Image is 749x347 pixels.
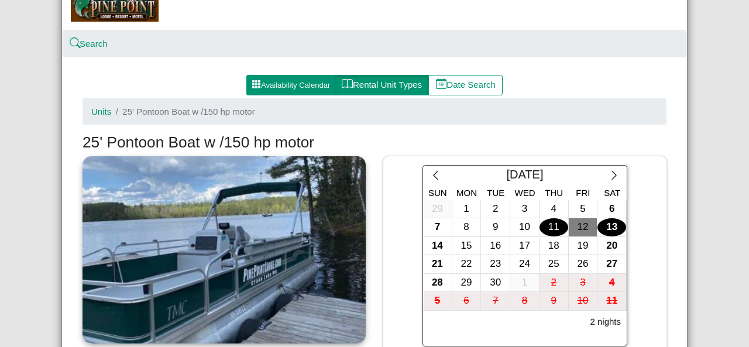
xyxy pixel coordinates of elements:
button: 6 [452,292,482,311]
div: 6 [597,200,626,218]
button: 1 [452,200,482,219]
div: [DATE] [448,166,602,187]
div: 10 [569,292,597,310]
button: 22 [452,255,482,274]
div: 5 [423,292,452,310]
button: 9 [481,218,510,237]
button: 30 [481,274,510,293]
button: 11 [540,218,569,237]
span: Thu [545,188,563,198]
button: 8 [452,218,482,237]
button: bookRental Unit Types [335,75,429,96]
button: chevron right [602,166,627,187]
button: 24 [510,255,540,274]
button: 23 [481,255,510,274]
div: 5 [569,200,597,218]
button: 11 [597,292,627,311]
span: Wed [515,188,535,198]
button: 8 [510,292,540,311]
a: searchSearch [71,39,108,49]
div: 7 [423,218,452,236]
div: 7 [481,292,510,310]
span: Fri [576,188,590,198]
button: 7 [423,218,452,237]
button: 14 [423,237,452,256]
button: 3 [569,274,598,293]
button: 2 [540,274,569,293]
button: 13 [597,218,627,237]
a: Units [91,106,111,116]
button: 4 [597,274,627,293]
button: grid3x3 gap fillAvailability Calendar [246,75,335,96]
span: Sun [428,188,447,198]
button: 10 [569,292,598,311]
h6: 2 nights [590,317,621,327]
button: 18 [540,237,569,256]
svg: chevron left [430,170,441,181]
div: 19 [569,237,597,255]
div: 14 [423,237,452,255]
button: 7 [481,292,510,311]
div: 25 [540,255,568,273]
svg: search [71,39,80,48]
button: 5 [423,292,452,311]
div: 24 [510,255,539,273]
button: 16 [481,237,510,256]
div: 2 [481,200,510,218]
button: 25 [540,255,569,274]
svg: grid3x3 gap fill [252,80,261,89]
div: 2 [540,274,568,292]
div: 29 [423,200,452,218]
div: 15 [452,237,481,255]
div: 29 [452,274,481,292]
button: 29 [423,200,452,219]
div: 1 [452,200,481,218]
div: 17 [510,237,539,255]
div: 23 [481,255,510,273]
button: 27 [597,255,627,274]
div: 30 [481,274,510,292]
div: 22 [452,255,481,273]
div: 9 [540,292,568,310]
svg: book [342,78,353,90]
span: Sat [604,188,620,198]
div: 8 [452,218,481,236]
button: 4 [540,200,569,219]
div: 1 [510,274,539,292]
div: 16 [481,237,510,255]
h3: 25' Pontoon Boat w /150 hp motor [83,133,666,152]
button: 10 [510,218,540,237]
button: 19 [569,237,598,256]
div: 21 [423,255,452,273]
button: 28 [423,274,452,293]
button: 21 [423,255,452,274]
div: 4 [540,200,568,218]
button: 12 [569,218,598,237]
button: 5 [569,200,598,219]
button: 2 [481,200,510,219]
button: 17 [510,237,540,256]
div: 8 [510,292,539,310]
button: chevron left [423,166,448,187]
div: 26 [569,255,597,273]
button: 6 [597,200,627,219]
div: 20 [597,237,626,255]
svg: chevron right [609,170,620,181]
div: 10 [510,218,539,236]
div: 28 [423,274,452,292]
div: 6 [452,292,481,310]
div: 27 [597,255,626,273]
span: Mon [456,188,477,198]
div: 9 [481,218,510,236]
span: 25' Pontoon Boat w /150 hp motor [122,106,255,116]
button: 1 [510,274,540,293]
button: 9 [540,292,569,311]
button: 29 [452,274,482,293]
button: 20 [597,237,627,256]
div: 3 [569,274,597,292]
button: 15 [452,237,482,256]
svg: calendar date [436,78,447,90]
